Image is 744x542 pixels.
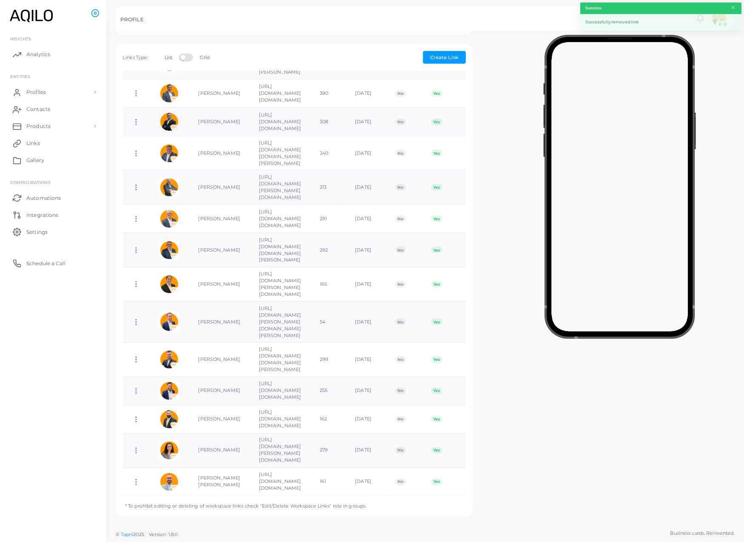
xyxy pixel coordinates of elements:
span: Gallery [26,156,44,164]
h5: PROFILE [120,17,144,23]
td: 165 [310,267,346,302]
span: Configurations [10,180,51,185]
td: [DATE] [346,343,386,377]
td: [PERSON_NAME] [189,170,250,205]
span: Yes [431,416,443,423]
span: Automations [26,194,61,202]
span: No [395,356,406,363]
td: [URL][DOMAIN_NAME][DOMAIN_NAME] [250,204,310,233]
span: Yes [431,281,443,288]
td: [URL][DOMAIN_NAME][DOMAIN_NAME][PERSON_NAME] [250,136,310,170]
span: Yes [431,150,443,156]
span: Yes [431,479,443,485]
a: Contacts [6,101,100,118]
td: [PERSON_NAME] [189,79,250,108]
span: No [395,216,406,222]
img: 948e0652-6133-4861-bbfb-7c4a7f87bb21-1716465081084.png [159,274,180,295]
td: [PERSON_NAME] [189,233,250,267]
td: 161 [310,468,346,497]
td: [DATE] [346,108,386,136]
td: [PERSON_NAME] [189,434,250,468]
td: 292 [310,233,346,267]
span: Yes [431,216,443,222]
td: 390 [310,79,346,108]
td: [PERSON_NAME] [PERSON_NAME] [189,468,250,497]
span: No [395,388,406,394]
span: No [395,184,406,191]
td: [DATE] [346,377,386,405]
span: Links Type: [123,54,148,60]
span: No [395,479,406,485]
span: Yes [431,184,443,191]
img: 948e0652-6133-4861-bbfb-7c4a7f87bb21-1740757037028.png [159,111,180,133]
span: Create Link [430,54,458,60]
td: [DATE] [346,204,386,233]
img: 948e0652-6133-4861-bbfb-7c4a7f87bb21-1707135701153 [159,83,180,104]
td: [PERSON_NAME] [189,405,250,434]
span: Products [26,122,51,130]
span: Profiles [26,88,46,96]
img: 948e0652-6133-4861-bbfb-7c4a7f87bb21-1725291176028.png [159,409,180,430]
td: [URL][DOMAIN_NAME][DOMAIN_NAME] [250,79,310,108]
span: Schedule a Call [26,260,65,267]
span: No [395,150,406,156]
button: Create Link [423,51,466,64]
img: 948e0652-6133-4861-bbfb-7c4a7f87bb21-1725291066312.png [159,349,180,370]
img: 948e0652-6133-4861-bbfb-7c4a7f87bb21-1711991336375.png [159,143,180,164]
span: Yes [431,247,443,253]
td: [URL][DOMAIN_NAME][DOMAIN_NAME][PERSON_NAME] [250,343,310,377]
a: Settings [6,223,100,240]
span: No [395,416,406,423]
td: [DATE] [346,405,386,434]
span: No [395,281,406,288]
img: 948e0652-6133-4861-bbfb-7c4a7f87bb21-1716464988784.png [159,240,180,261]
td: [PERSON_NAME] [189,343,250,377]
a: logo [8,8,55,24]
td: [DATE] [346,267,386,302]
td: [URL][DOMAIN_NAME][DOMAIN_NAME] [250,108,310,136]
a: Analytics [6,46,100,63]
span: Yes [431,356,443,363]
img: 948e0652-6133-4861-bbfb-7c4a7f87bb21-1736717083608.png [159,471,180,493]
td: [URL][DOMAIN_NAME][PERSON_NAME][DOMAIN_NAME] [250,267,310,302]
span: No [395,90,406,97]
img: 948e0652-6133-4861-bbfb-7c4a7f87bb21-1743451695195.png [159,440,180,461]
span: No [395,119,406,125]
td: [PERSON_NAME] [189,204,250,233]
td: [URL][DOMAIN_NAME][DOMAIN_NAME] [250,468,310,497]
div: Successfully removed link [580,14,742,31]
span: Yes [431,388,443,394]
label: Grid [200,54,210,61]
td: [DATE] [346,434,386,468]
img: 948e0652-6133-4861-bbfb-7c4a7f87bb21-1725291131241.png [159,380,180,402]
td: 162 [310,405,346,434]
td: [PERSON_NAME] [189,267,250,302]
span: No [395,318,406,325]
a: Schedule a Call [6,255,100,272]
td: 54 [310,301,346,343]
td: 279 [310,434,346,468]
img: 948e0652-6133-4861-bbfb-7c4a7f87bb21-1707121903560 [159,177,180,198]
td: [PERSON_NAME] [189,377,250,405]
p: * To prohibit editing or deleting of workspace links check "Edit/Delete Workspace Links" role in ... [118,496,366,510]
td: [PERSON_NAME] [189,108,250,136]
td: [DATE] [346,233,386,267]
td: [PERSON_NAME] [189,301,250,343]
td: [DATE] [346,301,386,343]
a: Gallery [6,152,100,169]
span: 2025 [133,531,144,539]
td: [URL][DOMAIN_NAME][DOMAIN_NAME] [250,405,310,434]
span: Version: 1.8.0 [149,532,178,538]
td: 299 [310,343,346,377]
span: Business cards. Reinvented. [670,530,735,537]
a: Automations [6,189,100,206]
td: [DATE] [346,79,386,108]
span: No [395,447,406,454]
td: [DATE] [346,468,386,497]
a: Profiles [6,84,100,101]
label: List [165,54,172,61]
span: Yes [431,318,443,325]
td: 291 [310,204,346,233]
a: Tapni [121,532,133,538]
span: No [395,247,406,253]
